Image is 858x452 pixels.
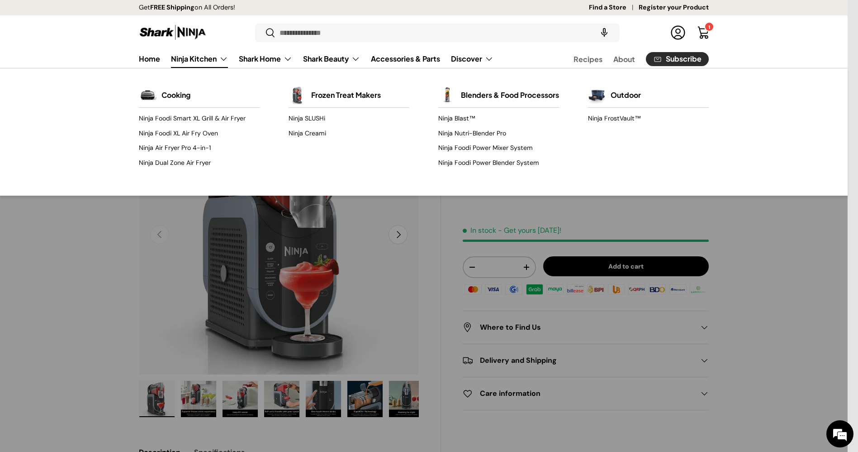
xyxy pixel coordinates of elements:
a: Discover [451,50,493,68]
nav: Primary [139,50,493,68]
a: About [613,50,635,68]
a: Ninja Kitchen [171,50,228,68]
a: Find a Store [589,3,639,13]
summary: Discover [446,50,499,68]
p: Get on All Orders! [139,3,235,13]
a: Accessories & Parts [371,50,440,67]
nav: Secondary [552,50,709,68]
a: Shark Home [239,50,292,68]
summary: Ninja Kitchen [166,50,233,68]
a: Register your Product [639,3,709,13]
a: Recipes [574,50,602,68]
summary: Shark Home [233,50,298,68]
span: Subscribe [666,55,702,63]
speech-search-button: Search by voice [590,23,619,43]
a: Home [139,50,160,67]
a: Shark Beauty [303,50,360,68]
span: 1 [708,24,710,30]
img: Shark Ninja Philippines [139,24,207,41]
strong: FREE Shipping [150,3,194,11]
summary: Shark Beauty [298,50,365,68]
a: Subscribe [646,52,709,66]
